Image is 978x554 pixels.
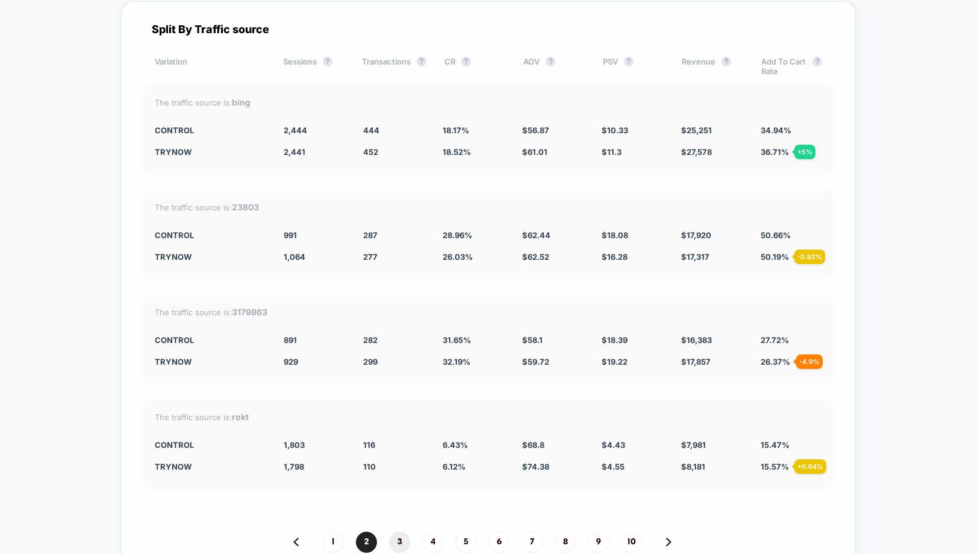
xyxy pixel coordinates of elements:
span: 36.71 % [761,147,789,157]
span: 991 [284,230,297,240]
span: 6.12 % [443,462,466,471]
span: 110 [363,462,376,471]
span: 9 [588,532,609,553]
div: Revenue [682,57,743,76]
span: $ 18.08 [602,230,628,240]
div: CR [444,57,505,76]
span: 5 [455,532,476,553]
div: PSV [603,57,664,76]
span: $ 17,920 [681,230,711,240]
span: 277 [363,252,378,262]
span: $ 4.55 [602,462,624,471]
span: 1,798 [284,462,304,471]
span: 26.03 % [443,252,473,262]
div: TryNow [155,462,266,471]
div: Sessions [283,57,344,76]
button: ? [417,57,426,66]
span: $ 56.87 [522,125,549,135]
span: $ 4.43 [602,440,625,450]
div: Split By Traffic source [143,23,834,36]
span: 6 [488,532,509,553]
span: 18.52 % [443,147,471,157]
span: 50.66 % [761,230,791,240]
strong: rokt [232,412,249,422]
button: ? [461,57,471,66]
span: $ 10.33 [602,125,628,135]
span: 929 [284,357,298,367]
strong: bing [232,97,251,107]
span: 8 [555,532,576,553]
span: 6.43 % [443,440,468,450]
div: + 0.64 % [794,459,826,474]
div: The traffic source is: [155,202,822,212]
div: Control [155,230,266,240]
span: $ 16.28 [602,252,628,262]
span: $ 62.44 [522,230,550,240]
span: 31.65 % [443,335,471,345]
div: The traffic source is: [155,412,822,422]
span: 34.94 % [761,125,791,135]
div: AOV [523,57,584,76]
span: 27.72 % [761,335,789,345]
span: 1,803 [284,440,305,450]
strong: 23803 [232,202,259,212]
span: $ 74.38 [522,462,549,471]
div: TryNow [155,252,266,262]
span: 287 [363,230,378,240]
div: Control [155,440,266,450]
span: $ 25,251 [681,125,712,135]
div: Control [155,125,266,135]
span: 116 [363,440,375,450]
span: 2,444 [284,125,307,135]
span: $ 68.8 [522,440,544,450]
span: $ 27,578 [681,147,712,157]
span: 282 [363,335,378,345]
button: ? [721,57,731,66]
span: $ 59.72 [522,357,549,367]
div: The traffic source is: [155,307,822,317]
div: Transactions [362,57,426,76]
div: Variation [155,57,265,76]
button: ? [812,57,822,66]
button: ? [624,57,634,66]
div: TryNow [155,147,266,157]
span: $ 7,981 [681,440,706,450]
span: 32.19 % [443,357,470,367]
span: $ 61.01 [522,147,547,157]
button: ? [546,57,555,66]
div: Add To Cart Rate [761,57,822,76]
span: 26.37 % [761,357,790,367]
span: $ 16,383 [681,335,712,345]
span: 452 [363,147,378,157]
div: The traffic source is: [155,97,822,107]
span: 299 [363,357,378,367]
span: $ 18.39 [602,335,628,345]
span: 28.96 % [443,230,472,240]
div: - 4.9 % [796,354,823,369]
span: 4 [422,532,443,553]
span: $ 19.22 [602,357,628,367]
span: 18.17 % [443,125,469,135]
div: + 5 % [794,145,815,159]
span: 2 [356,532,377,553]
span: 2,441 [284,147,305,157]
strong: 3179863 [232,307,267,317]
span: 444 [363,125,379,135]
span: 15.57 % [761,462,789,471]
span: $ 17,857 [681,357,711,367]
div: TryNow [155,357,266,367]
span: 891 [284,335,297,345]
span: 3 [389,532,410,553]
span: 10 [621,532,642,553]
span: $ 62.52 [522,252,549,262]
img: pagination forward [666,538,671,546]
span: $ 58.1 [522,335,543,345]
span: 50.19 % [761,252,789,262]
div: Control [155,335,266,345]
span: 7 [522,532,543,553]
button: ? [323,57,332,66]
div: - 0.92 % [794,250,825,264]
span: 1 [323,532,344,553]
span: 1,064 [284,252,305,262]
span: $ 17,317 [681,252,709,262]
